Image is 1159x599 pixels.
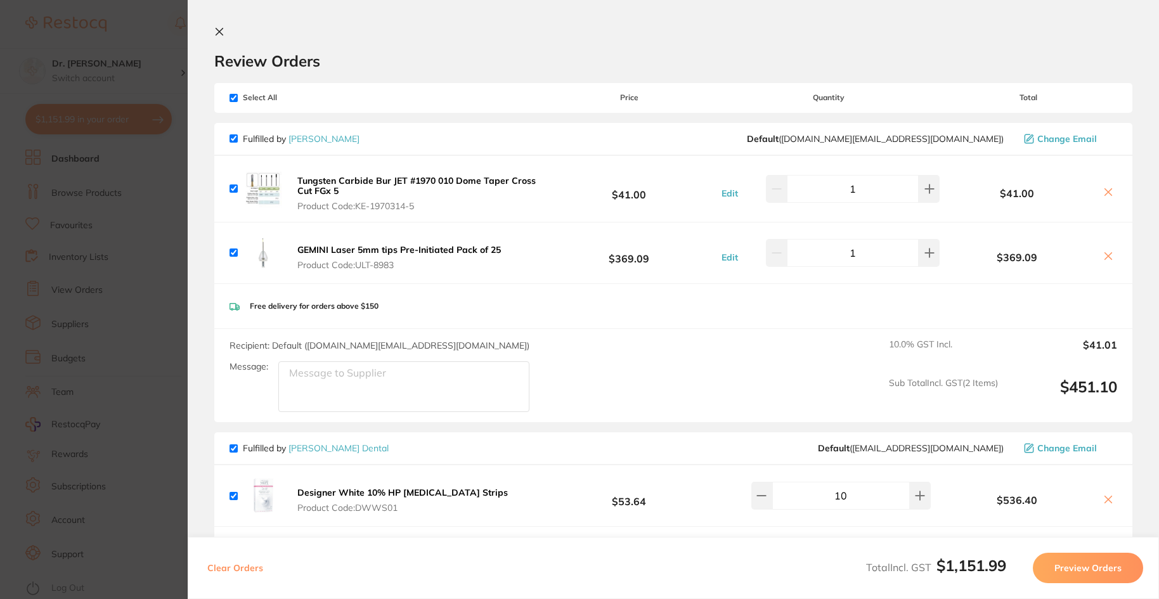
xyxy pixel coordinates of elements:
b: Tungsten Carbide Bur JET #1970 010 Dome Taper Cross Cut FGx 5 [297,175,536,196]
span: Select All [230,93,356,102]
b: $53.64 [540,484,718,508]
b: Default [747,133,779,145]
b: $41.00 [540,177,718,200]
span: customer.care@henryschein.com.au [747,134,1004,144]
p: Fulfilled by [243,134,359,144]
button: Edit [718,252,742,263]
b: Designer White 10% HP [MEDICAL_DATA] Strips [297,487,508,498]
button: Change Email [1020,133,1117,145]
button: Designer White 10% HP [MEDICAL_DATA] Strips Product Code:DWWS01 [294,487,512,513]
button: Preview Orders [1033,553,1143,583]
span: Quantity [718,93,940,102]
b: $536.40 [940,494,1094,506]
img: MnpnN2o5ag [243,233,283,273]
button: Clear Orders [204,553,267,583]
b: $41.00 [940,188,1094,199]
b: $1,151.99 [936,556,1006,575]
span: Total [940,93,1117,102]
p: Fulfilled by [243,443,389,453]
span: Change Email [1037,443,1097,453]
span: 10.0 % GST Incl. [889,339,998,367]
span: Total Incl. GST [866,561,1006,574]
a: [PERSON_NAME] Dental [288,442,389,454]
output: $41.01 [1008,339,1117,367]
span: Change Email [1037,134,1097,144]
b: Default [818,442,850,454]
span: sales@piksters.com [818,443,1004,453]
span: Sub Total Incl. GST ( 2 Items) [889,378,998,413]
button: Tungsten Carbide Bur JET #1970 010 Dome Taper Cross Cut FGx 5 Product Code:KE-1970314-5 [294,175,540,212]
output: $451.10 [1008,378,1117,413]
p: Free delivery for orders above $150 [250,302,379,311]
b: $369.09 [940,252,1094,263]
button: Edit [718,188,742,199]
span: Product Code: KE-1970314-5 [297,201,536,211]
img: ZWZkZ2I3YQ [243,475,283,516]
span: Product Code: DWWS01 [297,503,508,513]
img: bHY3dXh3Mg [243,169,283,209]
span: Recipient: Default ( [DOMAIN_NAME][EMAIL_ADDRESS][DOMAIN_NAME] ) [230,340,529,351]
b: GEMINI Laser 5mm tips Pre-Initiated Pack of 25 [297,244,501,255]
a: [PERSON_NAME] [288,133,359,145]
h2: Review Orders [214,51,1132,70]
button: GEMINI Laser 5mm tips Pre-Initiated Pack of 25 Product Code:ULT-8983 [294,244,505,271]
button: Change Email [1020,442,1117,454]
label: Message: [230,361,268,372]
b: $369.09 [540,242,718,265]
span: Product Code: ULT-8983 [297,260,501,270]
span: Price [540,93,718,102]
